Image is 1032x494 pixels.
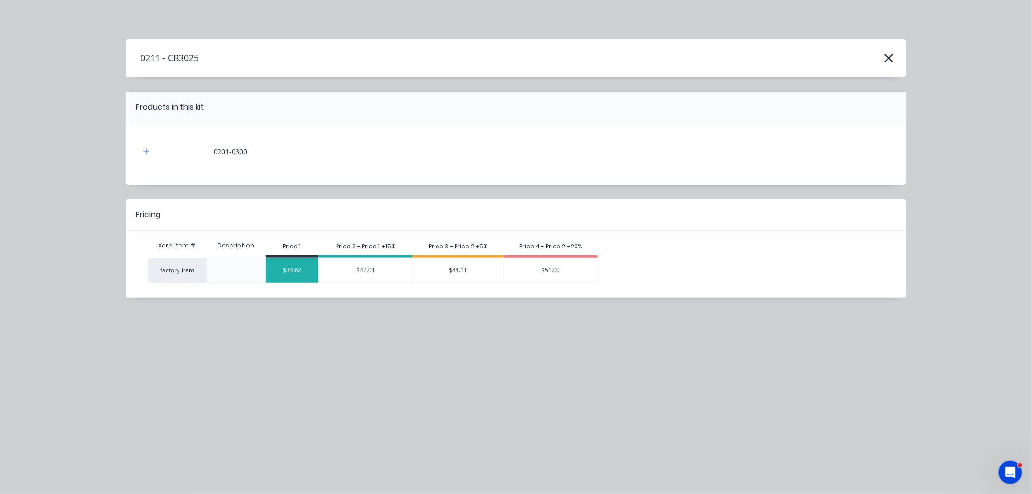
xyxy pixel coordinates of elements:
[504,258,597,283] div: $51.00
[283,242,301,251] div: Price 1
[319,258,413,283] div: $42.01
[126,49,198,67] h4: 0211 - CB3025
[413,258,504,283] div: $44.11
[136,102,204,113] div: Products in this kit
[136,209,160,221] div: Pricing
[148,236,206,255] div: Xero Item #
[266,258,319,283] div: $34.62
[429,242,487,251] div: Price 3 – Price 2 +5%
[999,461,1022,484] iframe: Intercom live chat
[336,242,395,251] div: Price 2 – Price 1 +15%
[210,233,262,258] div: Description
[214,146,247,157] div: 0201-0300
[148,258,206,283] div: factory_item
[519,242,582,251] div: Price 4 - Price 2 +20%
